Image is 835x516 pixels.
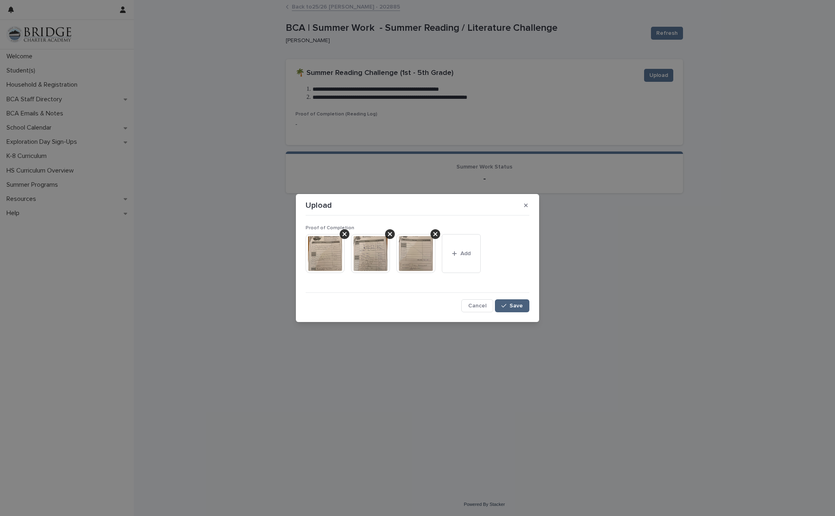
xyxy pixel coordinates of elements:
[495,299,529,312] button: Save
[306,200,332,210] p: Upload
[442,234,481,273] button: Add
[461,299,493,312] button: Cancel
[306,226,354,230] span: Proof of Completion
[468,303,486,309] span: Cancel
[510,303,523,309] span: Save
[460,251,471,256] span: Add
